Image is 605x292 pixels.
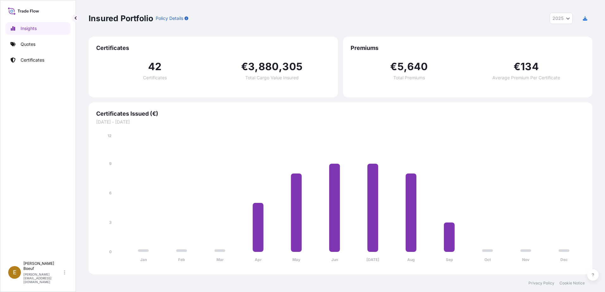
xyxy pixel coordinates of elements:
[492,76,560,80] span: Average Premium Per Certificate
[96,110,585,118] span: Certificates Issued (€)
[282,62,302,72] span: 305
[241,62,248,72] span: €
[279,62,282,72] span: ,
[446,257,453,262] tspan: Sep
[21,57,44,63] p: Certificates
[528,281,554,286] a: Privacy Policy
[255,257,262,262] tspan: Apr
[484,257,491,262] tspan: Oct
[178,257,185,262] tspan: Feb
[96,119,585,125] span: [DATE] - [DATE]
[216,257,224,262] tspan: Mar
[259,62,279,72] span: 880
[397,62,404,72] span: 5
[248,62,255,72] span: 3
[407,62,428,72] span: 640
[21,25,37,32] p: Insights
[96,44,330,52] span: Certificates
[156,15,183,21] p: Policy Details
[292,257,301,262] tspan: May
[21,41,35,47] p: Quotes
[5,54,71,66] a: Certificates
[109,220,112,225] tspan: 3
[255,62,258,72] span: ,
[109,161,112,166] tspan: 9
[5,38,71,51] a: Quotes
[23,261,63,271] p: [PERSON_NAME] Boeuf
[148,62,161,72] span: 42
[393,76,425,80] span: Total Premiums
[366,257,379,262] tspan: [DATE]
[5,22,71,35] a: Insights
[109,191,112,195] tspan: 6
[552,15,564,21] span: 2025
[351,44,585,52] span: Premiums
[521,62,539,72] span: 134
[407,257,415,262] tspan: Aug
[522,257,530,262] tspan: Nov
[550,13,573,24] button: Year Selector
[89,13,153,23] p: Insured Portfolio
[245,76,299,80] span: Total Cargo Value Insured
[140,257,147,262] tspan: Jan
[559,281,585,286] a: Cookie Notice
[13,269,16,276] span: E
[23,272,63,284] p: [PERSON_NAME][EMAIL_ADDRESS][DOMAIN_NAME]
[514,62,521,72] span: €
[404,62,407,72] span: ,
[108,133,112,138] tspan: 12
[109,249,112,254] tspan: 0
[331,257,338,262] tspan: Jun
[143,76,167,80] span: Certificates
[390,62,397,72] span: €
[560,257,568,262] tspan: Dec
